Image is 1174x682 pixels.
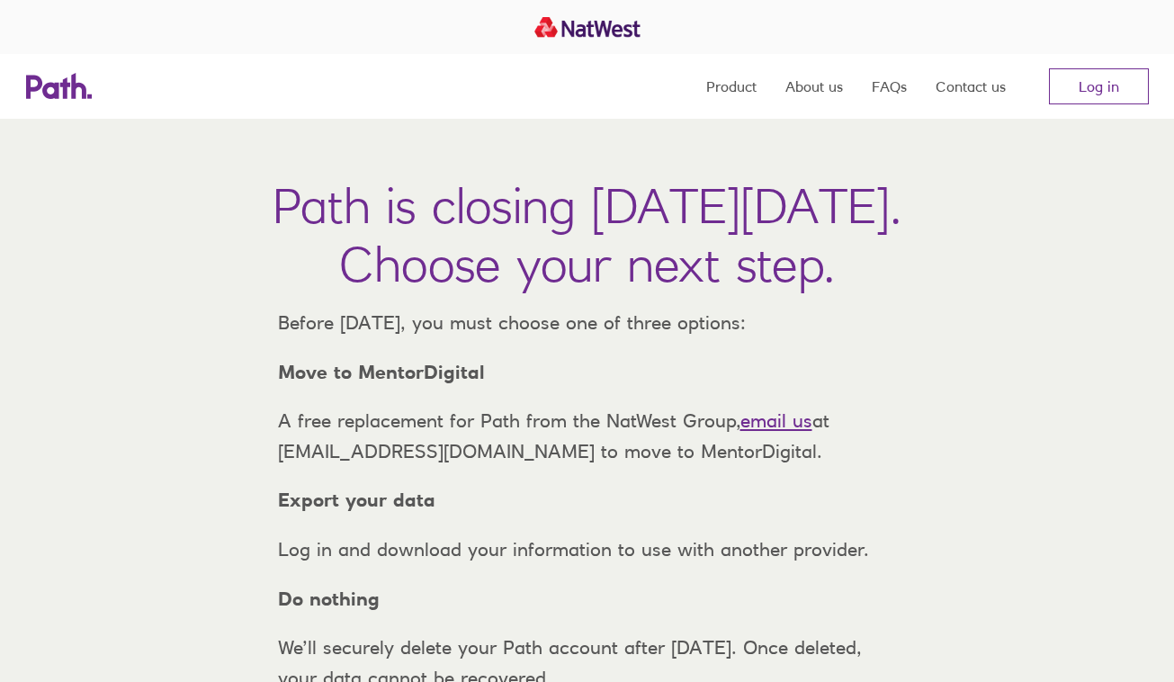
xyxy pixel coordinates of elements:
a: Log in [1049,68,1149,104]
a: FAQs [872,54,907,119]
p: Log in and download your information to use with another provider. [264,534,911,565]
p: Before [DATE], you must choose one of three options: [264,308,911,338]
a: email us [740,409,812,432]
strong: Export your data [278,489,435,511]
a: Product [706,54,757,119]
a: About us [785,54,843,119]
p: A free replacement for Path from the NatWest Group, at [EMAIL_ADDRESS][DOMAIN_NAME] to move to Me... [264,406,911,466]
a: Contact us [936,54,1006,119]
strong: Move to MentorDigital [278,361,485,383]
strong: Do nothing [278,588,380,610]
h1: Path is closing [DATE][DATE]. Choose your next step. [273,176,901,293]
